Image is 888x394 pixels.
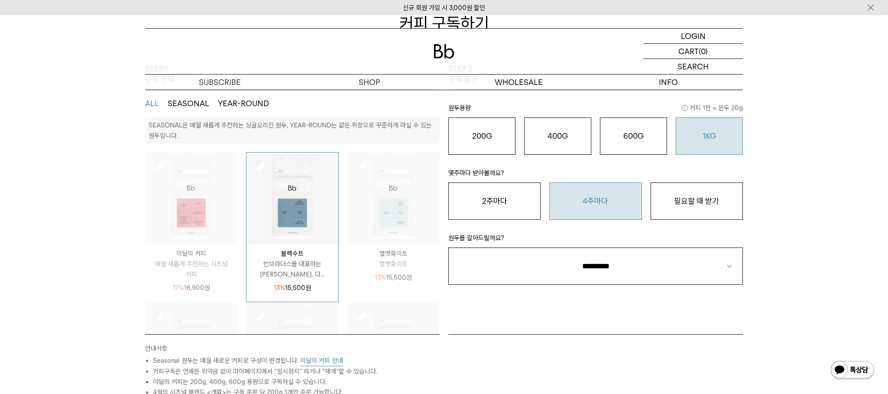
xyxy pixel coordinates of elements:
a: 신규 회원 가입 시 3,000원 할인 [403,4,485,12]
a: SHOP [295,75,444,90]
button: YEAR-ROUND [218,98,269,109]
p: LOGIN [681,29,706,43]
o: 200G [472,131,492,140]
li: Seasonal 원두는 매월 새로운 커피로 구성이 변경됩니다. [153,355,440,366]
p: 이달의 커피 [146,248,237,259]
o: 400G [548,131,568,140]
button: ALL [145,98,159,109]
img: 상품이미지 [146,153,237,244]
button: 2주마다 [448,182,541,220]
span: 원 [204,284,210,292]
button: SEASONAL [168,98,209,109]
img: 카카오톡 채널 1:1 채팅 버튼 [830,360,875,381]
li: 이달의 커피는 200g, 400g, 600g 용량으로 구독하실 수 있습니다. [153,377,440,387]
button: 400G [524,117,591,155]
button: 필요할 때 받기 [651,182,743,220]
span: 13% [274,284,285,292]
img: 상품이미지 [146,303,237,394]
span: 원 [406,274,412,281]
p: CART [678,44,699,59]
p: WHOLESALE [444,75,593,90]
o: 600G [623,131,644,140]
button: 이달의 커피 안내 [300,355,343,366]
img: 상품이미지 [246,153,338,244]
span: 원 [305,284,311,292]
p: 빈브라더스를 대표하는 [PERSON_NAME]. 다... [246,259,338,280]
li: 커피구독은 언제든 위약금 없이 마이페이지에서 “일시정지” 하거나 “재개”할 수 있습니다. [153,366,440,377]
p: 블랙수트 [246,248,338,259]
span: 13% [375,274,386,281]
p: 원두용량 [448,103,743,117]
img: 상품이미지 [246,303,338,394]
p: SEASONAL은 매월 새롭게 추천하는 싱글오리진 원두, YEAR-ROUND는 같은 취향으로 꾸준하게 마실 수 있는 원두입니다. [149,121,432,140]
o: 1KG [703,131,716,140]
button: 1KG [676,117,743,155]
img: 로고 [434,44,454,59]
p: 매월 새롭게 추천하는 시즈널 커피 [146,259,237,280]
p: 15,500 [274,283,311,293]
p: 안내사항 [145,343,440,355]
img: 상품이미지 [348,303,439,394]
img: 상품이미지 [348,153,439,244]
p: 몇주마다 받아볼까요? [448,168,743,182]
p: INFO [593,75,743,90]
a: CART (0) [643,44,743,59]
a: SUBSCRIBE [145,75,295,90]
p: 벨벳화이트 [348,248,439,259]
button: 4주마다 [549,182,642,220]
a: LOGIN [643,29,743,44]
p: 원두를 갈아드릴까요? [448,233,743,247]
button: 600G [600,117,667,155]
p: (0) [699,44,708,59]
p: 16,900 [173,283,210,293]
p: 15,500 [375,272,412,283]
button: 200G [448,117,515,155]
p: SEARCH [677,59,709,74]
span: 커피 1잔 = 윈두 20g [682,103,743,113]
p: 벨벳화이트 [348,259,439,269]
span: 17% [173,284,184,292]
